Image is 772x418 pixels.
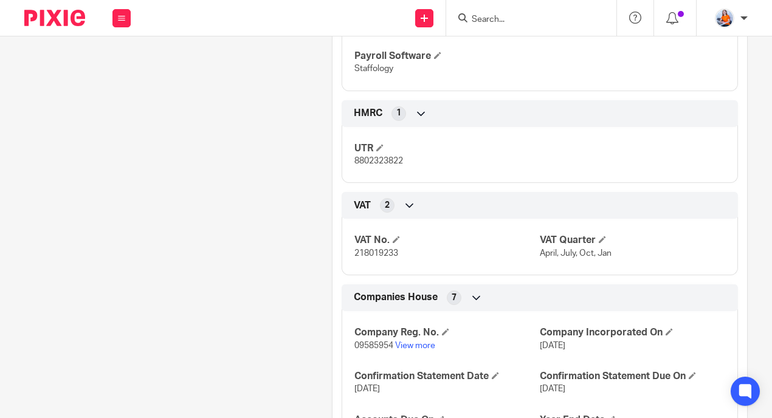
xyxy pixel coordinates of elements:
[354,64,393,73] span: Staffology
[470,15,580,26] input: Search
[395,341,435,350] a: View more
[540,234,725,247] h4: VAT Quarter
[354,370,540,383] h4: Confirmation Statement Date
[540,370,725,383] h4: Confirmation Statement Due On
[354,291,438,304] span: Companies House
[354,341,393,350] span: 09585954
[715,9,734,28] img: DSC08036.jpg
[354,234,540,247] h4: VAT No.
[540,341,565,350] span: [DATE]
[354,199,371,212] span: VAT
[452,292,457,304] span: 7
[354,157,403,165] span: 8802323822
[540,249,612,258] span: April, July, Oct, Jan
[396,107,401,119] span: 1
[354,107,382,120] span: HMRC
[540,326,725,339] h4: Company Incorporated On
[354,326,540,339] h4: Company Reg. No.
[385,199,390,211] span: 2
[24,10,85,26] img: Pixie
[354,50,540,63] h4: Payroll Software
[354,385,380,393] span: [DATE]
[540,385,565,393] span: [DATE]
[354,249,398,258] span: 218019233
[354,142,540,155] h4: UTR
